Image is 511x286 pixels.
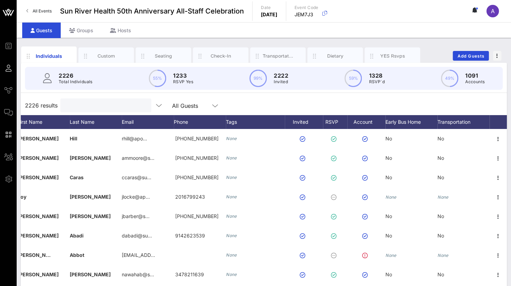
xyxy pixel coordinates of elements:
div: YES Rsvps [377,53,408,59]
span: No [437,136,444,141]
a: All Events [22,6,56,17]
i: None [226,155,237,161]
div: Guests [22,23,61,38]
div: Transportation [263,53,293,59]
span: No [385,136,392,141]
span: Abadi [70,233,84,239]
span: [PERSON_NAME] [70,213,111,219]
span: [PERSON_NAME] [18,174,59,180]
p: 1091 [465,71,485,80]
div: Account [347,115,385,129]
span: [PERSON_NAME] [18,233,59,239]
p: 1233 [173,71,193,80]
i: None [226,175,237,180]
p: Date [261,4,278,11]
div: Seating [148,53,179,59]
span: [PERSON_NAME] [18,155,59,161]
p: RSVP`d [369,78,384,85]
i: None [226,214,237,219]
span: +18457629158 [175,155,219,161]
span: +19172445351 [175,136,219,141]
button: Add Guests [453,51,489,61]
span: Joy [18,194,26,200]
div: Last Name [70,115,122,129]
div: Custom [91,53,122,59]
p: 2222 [274,71,288,80]
span: A [491,8,495,15]
div: Transportation [437,115,489,129]
div: Dietary [320,53,351,59]
span: [PERSON_NAME] [18,136,59,141]
span: No [437,233,444,239]
span: 3478211639 [175,271,204,277]
div: Email [122,115,174,129]
span: 9142623539 [175,233,205,239]
p: jbarber@s… [122,207,150,226]
div: Hosts [102,23,139,38]
p: 2226 [59,71,93,80]
span: Abbot [70,252,84,258]
span: No [437,155,444,161]
p: 1328 [369,71,384,80]
div: First Name [18,115,70,129]
p: ccaras@su… [122,168,151,187]
div: Individuals [34,52,65,60]
p: RSVP Yes [173,78,193,85]
div: A [486,5,499,17]
p: nawahab@s… [122,265,154,284]
div: Phone [174,115,226,129]
div: Early Bus Home [385,115,437,129]
div: Invited [285,115,323,129]
span: All Events [33,8,52,14]
p: Total Individuals [59,78,93,85]
div: Tags [226,115,285,129]
span: Add Guests [457,53,485,59]
div: Check-In [205,53,236,59]
div: Groups [61,23,102,38]
p: ammoore@s… [122,148,154,168]
span: No [385,155,392,161]
span: [PERSON_NAME] [70,155,111,161]
span: No [385,213,392,219]
span: Caras [70,174,84,180]
i: None [226,272,237,277]
span: [PERSON_NAME] [70,271,111,277]
p: Accounts [465,78,485,85]
span: 2016799243 [175,194,205,200]
i: None [226,252,237,258]
span: [PERSON_NAME] [70,194,111,200]
i: None [437,194,449,200]
span: No [437,271,444,277]
span: No [385,233,392,239]
div: All Guests [172,103,198,109]
span: [EMAIL_ADDRESS][DOMAIN_NAME] [122,252,205,258]
span: Hill [70,136,77,141]
span: +18455701917 [175,174,219,180]
i: None [437,253,449,258]
span: Sun River Health 50th Anniversary All-Staff Celebration [60,6,244,16]
i: None [226,233,237,238]
p: Event Code [295,4,318,11]
p: [DATE] [261,11,278,18]
div: RSVP [323,115,347,129]
span: No [385,271,392,277]
span: No [385,174,392,180]
span: 2226 results [25,101,58,110]
p: Invited [274,78,288,85]
span: [PERSON_NAME] [18,213,59,219]
span: No [437,174,444,180]
span: 607-437-0421 [175,213,219,219]
i: None [226,136,237,141]
div: All Guests [168,98,223,112]
i: None [226,194,237,199]
p: jlocke@ap… [122,187,150,207]
i: None [385,253,397,258]
span: No [437,213,444,219]
i: None [385,194,397,200]
p: rhill@apo… [122,129,147,148]
p: dabadi@su… [122,226,152,245]
p: JEM7J3 [295,11,318,18]
span: [PERSON_NAME] [18,271,59,277]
